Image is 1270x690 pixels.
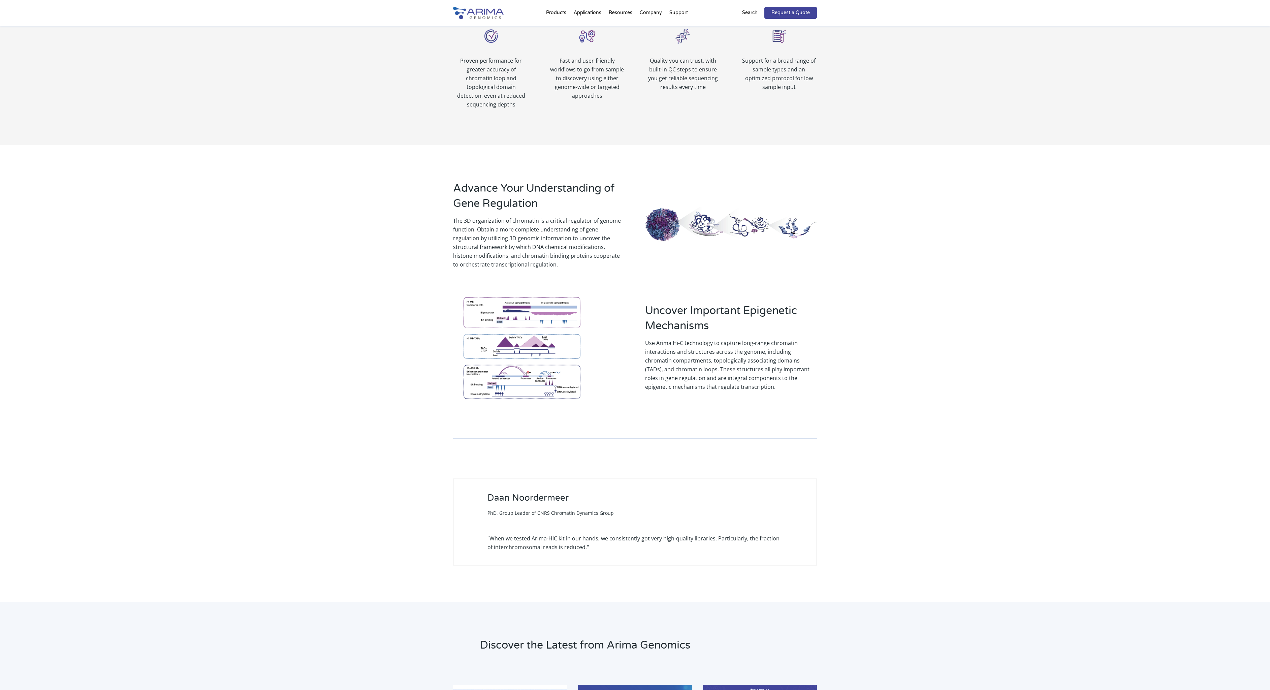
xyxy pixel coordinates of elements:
[549,56,625,100] p: Fast and user-friendly workflows to go from sample to discovery using either genome-wide or targe...
[453,7,504,19] img: Arima-Genomics-logo
[673,26,693,46] img: Sequencing_Icon_Arima Genomics
[487,534,783,552] div: "When we tested Arima-HiC kit in our hands, we consistently got very high-quality libraries. Part...
[487,510,614,516] span: PhD, Group Leader of CNRS Chromatin Dynamics Group
[481,26,501,46] img: User Friendly_Icon_Arima Genomics
[769,26,789,46] img: Flexible Sample Types_Icon_Arima Genomics
[645,207,817,243] img: Epigenetics
[577,26,597,46] img: Solutions_Icon_Arima Genomics
[645,303,817,339] h2: Uncover Important Epigenetic Mechanisms
[487,493,614,508] h3: Daan Noordermeer
[453,181,625,216] h2: Advance Your Understanding of Gene Regulation
[480,638,721,658] h2: Discover the Latest from Arima Genomics
[453,287,591,408] img: Arima Epigenetics Mechanism
[741,56,817,91] p: Support for a broad range of sample types and an optimized protocol for low sample input
[645,339,817,391] p: Use Arima Hi-C technology to capture long-range chromatin interactions and structures across the ...
[764,7,817,19] a: Request a Quote
[453,56,529,109] p: Proven performance for greater accuracy of chromatin loop and topological domain detection, even ...
[645,56,721,91] p: Quality you can trust, with built-in QC steps to ensure you get reliable sequencing results every...
[742,8,758,17] p: Search
[453,216,625,269] p: The 3D organization of chromatin is a critical regulator of genome function. ​​Obtain a more comp...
